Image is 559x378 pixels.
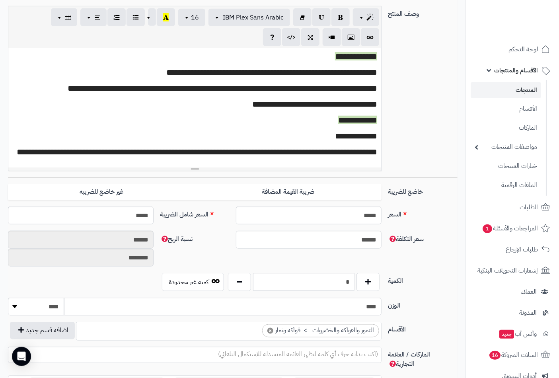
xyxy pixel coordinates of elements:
a: العملاء [471,282,554,301]
label: خاضع للضريبة [385,184,461,197]
label: غير خاضع للضريبه [8,184,195,200]
span: نسبة الربح [160,234,193,244]
button: 16 [178,9,205,26]
a: الطلبات [471,198,554,217]
span: وآتس آب [499,328,537,339]
span: 16 [489,351,501,360]
a: السلات المتروكة16 [471,345,554,364]
span: 16 [191,13,199,22]
a: الماركات [471,119,541,136]
span: السلات المتروكة [489,349,538,360]
div: Open Intercom Messenger [12,347,31,366]
button: IBM Plex Sans Arabic [208,9,290,26]
span: 1 [483,224,492,233]
label: الكمية [385,273,461,286]
span: الأقسام والمنتجات [494,65,538,76]
label: ضريبة القيمة المضافة [195,184,382,200]
span: الطلبات [520,202,538,213]
label: السعر [385,207,461,219]
a: الملفات الرقمية [471,177,541,194]
span: IBM Plex Sans Arabic [223,13,284,22]
button: اضافة قسم جديد [10,322,75,339]
a: لوحة التحكم [471,40,554,59]
a: طلبات الإرجاع [471,240,554,259]
span: الماركات / العلامة التجارية [388,350,430,369]
span: إشعارات التحويلات البنكية [477,265,538,276]
a: المدونة [471,303,554,322]
label: وصف المنتج [385,6,461,19]
span: جديد [499,330,514,339]
span: (اكتب بداية حرف أي كلمة لتظهر القائمة المنسدلة للاستكمال التلقائي) [218,350,378,359]
a: خيارات المنتجات [471,158,541,175]
a: المراجعات والأسئلة1 [471,219,554,238]
label: السعر شامل الضريبة [157,207,233,219]
a: وآتس آبجديد [471,324,554,343]
span: المراجعات والأسئلة [482,223,538,234]
a: المنتجات [471,82,541,98]
a: مواصفات المنتجات [471,138,541,156]
span: لوحة التحكم [508,44,538,55]
li: التمور والفواكه والخضروات > فواكه وثمار [262,324,379,337]
a: الأقسام [471,100,541,117]
span: سعر التكلفة [388,234,424,244]
span: العملاء [521,286,537,297]
label: الأقسام [385,322,461,335]
span: طلبات الإرجاع [506,244,538,255]
a: إشعارات التحويلات البنكية [471,261,554,280]
span: × [267,328,273,334]
span: المدونة [519,307,537,318]
label: الوزن [385,298,461,310]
